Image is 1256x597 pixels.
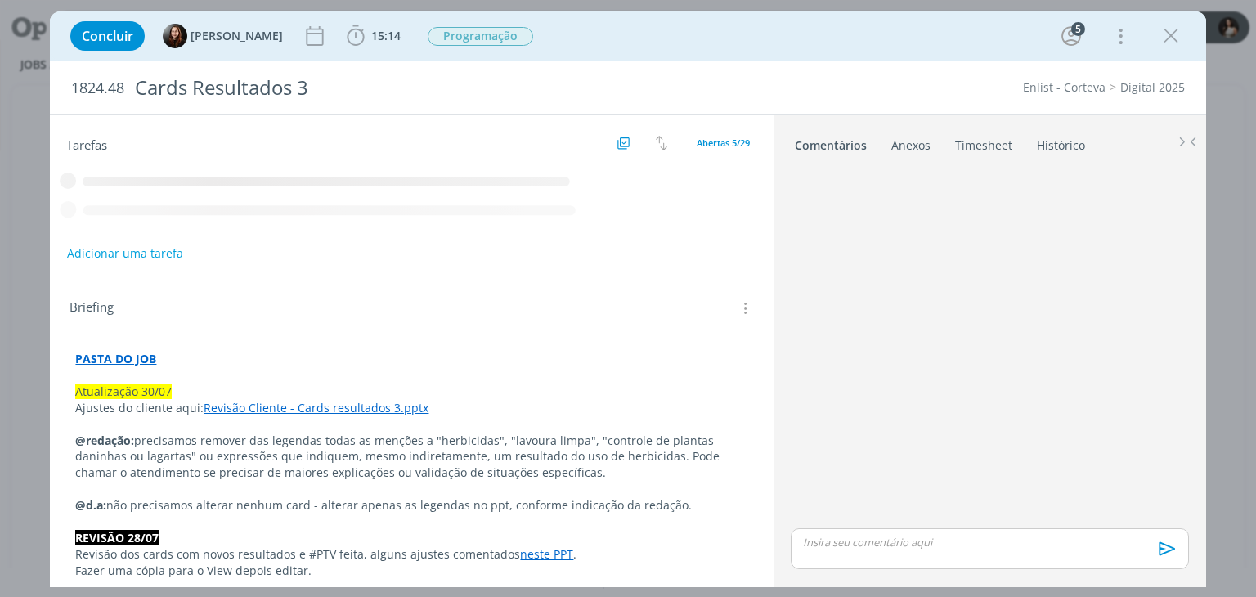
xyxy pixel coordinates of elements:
[1120,79,1185,95] a: Digital 2025
[70,298,114,319] span: Briefing
[1023,79,1106,95] a: Enlist - Corteva
[1071,22,1085,36] div: 5
[71,79,124,97] span: 1824.48
[520,546,573,562] a: neste PPT
[1058,23,1084,49] button: 5
[954,130,1013,154] a: Timesheet
[66,133,107,153] span: Tarefas
[75,497,106,513] strong: @d.a:
[656,136,667,150] img: arrow-down-up.svg
[794,130,868,154] a: Comentários
[697,137,750,149] span: Abertas 5/29
[1036,130,1086,154] a: Histórico
[75,351,156,366] a: PASTA DO JOB
[427,26,534,47] button: Programação
[163,24,187,48] img: E
[343,23,405,49] button: 15:14
[191,30,283,42] span: [PERSON_NAME]
[75,433,748,482] p: precisamos remover das legendas todas as menções a "herbicidas", "lavoura limpa", "controle de pl...
[163,24,283,48] button: E[PERSON_NAME]
[50,11,1205,587] div: dialog
[371,28,401,43] span: 15:14
[75,400,748,416] p: Ajustes do cliente aqui:
[75,563,748,579] p: Fazer uma cópia para o View depois editar.
[891,137,931,154] div: Anexos
[82,29,133,43] span: Concluir
[75,530,159,545] strong: REVISÃO 28/07
[128,68,714,108] div: Cards Resultados 3
[75,546,748,563] p: Revisão dos cards com novos resultados e #PTV feita, alguns ajustes comentados .
[204,400,428,415] a: Revisão Cliente - Cards resultados 3.pptx
[428,27,533,46] span: Programação
[75,433,134,448] strong: @redação:
[75,384,172,399] span: Atualização 30/07
[75,497,748,514] p: não precisamos alterar nenhum card - alterar apenas as legendas no ppt, conforme indicação da red...
[66,239,184,268] button: Adicionar uma tarefa
[70,21,145,51] button: Concluir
